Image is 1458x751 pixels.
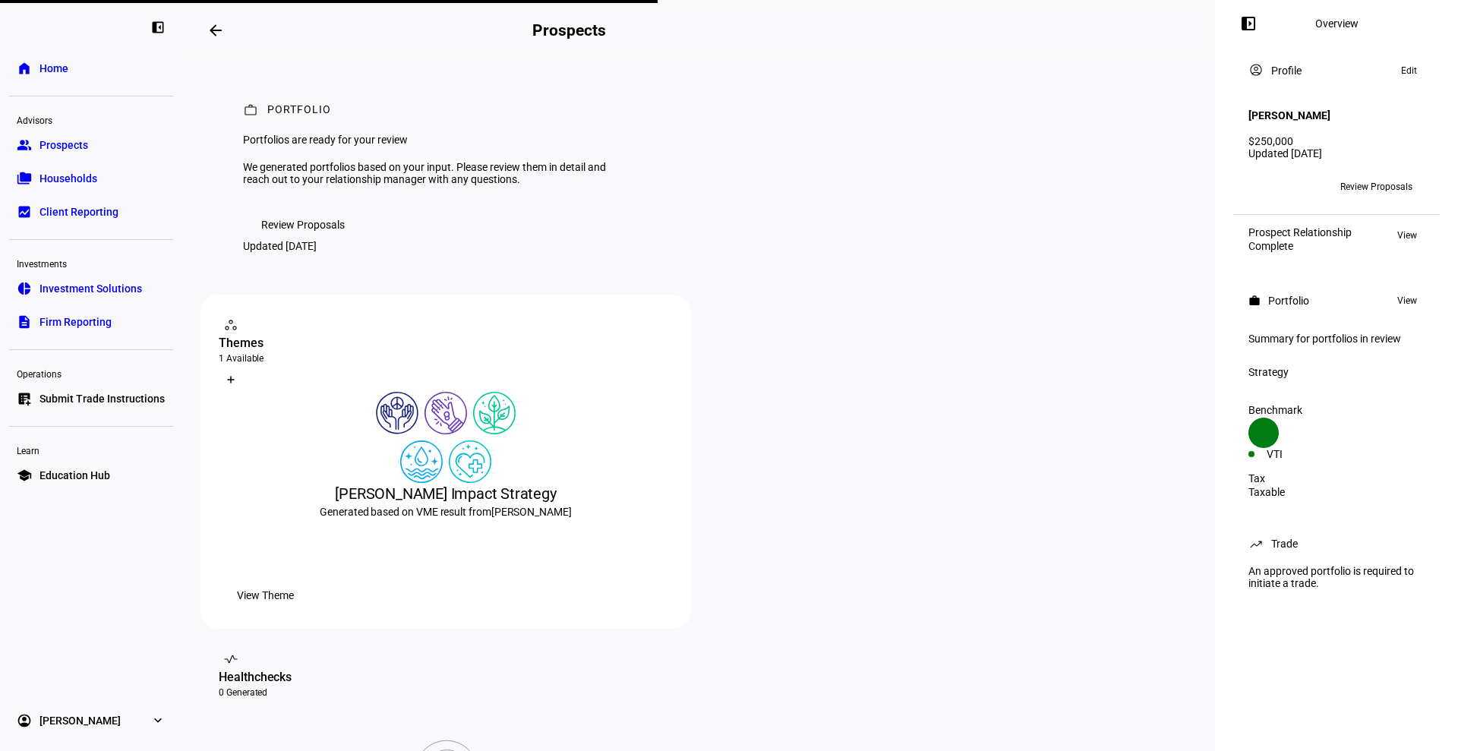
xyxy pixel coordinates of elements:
eth-mat-symbol: home [17,61,32,76]
div: Advisors [9,109,173,130]
div: Overview [1315,17,1359,30]
eth-mat-symbol: pie_chart [17,281,32,296]
div: Portfolios are ready for your review [243,134,617,146]
button: Review Proposals [1328,175,1425,199]
img: humanRights.colored.svg [376,392,418,434]
div: VTI [1267,448,1336,460]
span: Investment Solutions [39,281,142,296]
eth-panel-overview-card-header: Profile [1248,62,1425,80]
mat-icon: work [243,103,258,118]
img: poverty.colored.svg [424,392,467,434]
div: Profile [1271,65,1302,77]
div: Portfolio [267,103,331,118]
span: View [1397,226,1417,245]
div: Summary for portfolios in review [1248,333,1425,345]
mat-icon: trending_up [1248,536,1264,551]
span: View [1397,292,1417,310]
img: climateChange.colored.svg [473,392,516,434]
eth-mat-symbol: left_panel_close [150,20,166,35]
button: View [1390,292,1425,310]
div: Learn [9,439,173,460]
div: Prospect Relationship [1248,226,1352,238]
div: 1 Available [219,352,673,364]
img: cleanWater.colored.svg [400,440,443,483]
eth-mat-symbol: expand_more [150,713,166,728]
button: View Theme [219,580,312,611]
span: Firm Reporting [39,314,112,330]
mat-icon: workspaces [223,317,238,333]
div: $250,000 [1248,135,1425,147]
eth-mat-symbol: account_circle [17,713,32,728]
div: Operations [9,362,173,383]
span: [PERSON_NAME] [491,506,572,518]
div: Complete [1248,240,1352,252]
span: Prospects [39,137,88,153]
eth-mat-symbol: bid_landscape [17,204,32,219]
div: Updated [DATE] [1248,147,1425,159]
div: Healthchecks [219,668,673,686]
h2: Prospects [532,21,605,39]
mat-icon: work [1248,295,1261,307]
span: View Theme [237,580,294,611]
div: Investments [9,252,173,273]
eth-panel-overview-card-header: Trade [1248,535,1425,553]
span: Client Reporting [39,204,118,219]
img: healthWellness.colored.svg [449,440,491,483]
button: View [1390,226,1425,245]
span: DT [1255,181,1267,192]
div: Portfolio [1268,295,1309,307]
eth-mat-symbol: group [17,137,32,153]
div: Themes [219,334,673,352]
span: Education Hub [39,468,110,483]
div: Taxable [1248,486,1425,498]
span: Edit [1401,62,1417,80]
a: descriptionFirm Reporting [9,307,173,337]
span: Review Proposals [1340,175,1412,199]
mat-icon: arrow_backwards [207,21,225,39]
eth-mat-symbol: school [17,468,32,483]
div: Tax [1248,472,1425,484]
div: We generated portfolios based on your input. Please review them in detail and reach out to your r... [243,161,617,185]
eth-panel-overview-card-header: Portfolio [1248,292,1425,310]
a: folder_copyHouseholds [9,163,173,194]
div: Trade [1271,538,1298,550]
eth-mat-symbol: folder_copy [17,171,32,186]
span: Households [39,171,97,186]
div: 0 Generated [219,686,673,699]
div: Benchmark [1248,404,1425,416]
button: Review Proposals [243,210,363,240]
span: Review Proposals [261,210,345,240]
a: bid_landscapeClient Reporting [9,197,173,227]
span: [PERSON_NAME] [39,713,121,728]
a: pie_chartInvestment Solutions [9,273,173,304]
div: [PERSON_NAME] Impact Strategy [219,483,673,504]
mat-icon: vital_signs [223,652,238,667]
span: ZT [1278,181,1289,192]
mat-icon: account_circle [1248,62,1264,77]
a: homeHome [9,53,173,84]
eth-mat-symbol: description [17,314,32,330]
div: Updated [DATE] [243,240,317,252]
a: groupProspects [9,130,173,160]
div: Strategy [1248,366,1425,378]
div: An approved portfolio is required to initiate a trade. [1239,559,1434,595]
h4: [PERSON_NAME] [1248,109,1330,121]
div: Generated based on VME result from [219,504,673,519]
mat-icon: left_panel_open [1239,14,1258,33]
span: Home [39,61,68,76]
eth-mat-symbol: list_alt_add [17,391,32,406]
span: Submit Trade Instructions [39,391,165,406]
button: Edit [1393,62,1425,80]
